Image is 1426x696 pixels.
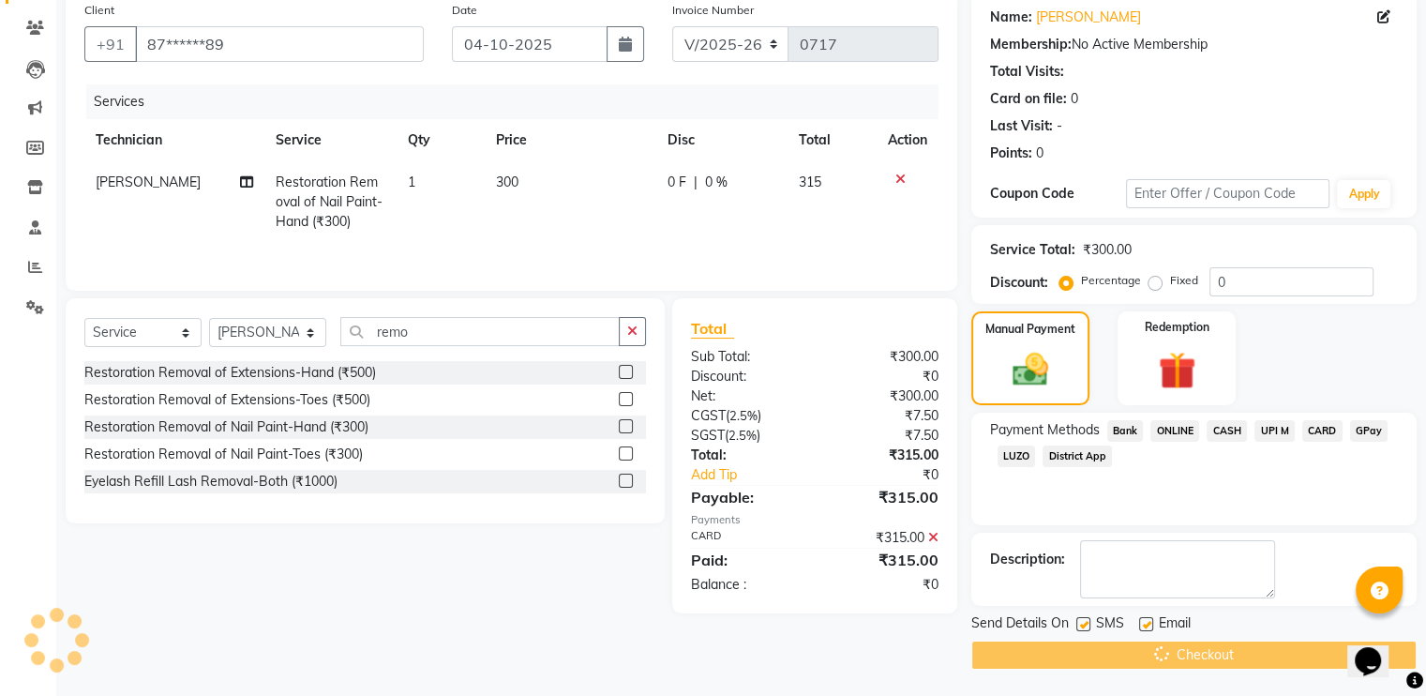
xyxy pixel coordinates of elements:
[677,486,815,508] div: Payable:
[971,613,1069,637] span: Send Details On
[677,549,815,571] div: Paid:
[1096,613,1124,637] span: SMS
[264,119,397,161] th: Service
[656,119,788,161] th: Disc
[815,528,953,548] div: ₹315.00
[1302,420,1343,442] span: CARD
[799,174,821,190] span: 315
[1057,116,1062,136] div: -
[84,417,368,437] div: Restoration Removal of Nail Paint-Hand (₹300)
[84,390,370,410] div: Restoration Removal of Extensions-Toes (₹500)
[677,446,815,465] div: Total:
[990,116,1053,136] div: Last Visit:
[1207,420,1247,442] span: CASH
[340,317,620,346] input: Search or Scan
[1081,272,1141,289] label: Percentage
[96,174,201,190] span: [PERSON_NAME]
[815,347,953,367] div: ₹300.00
[1347,621,1407,677] iframe: chat widget
[877,119,938,161] th: Action
[985,321,1075,338] label: Manual Payment
[677,347,815,367] div: Sub Total:
[452,2,477,19] label: Date
[1145,319,1209,336] label: Redemption
[815,446,953,465] div: ₹315.00
[672,2,754,19] label: Invoice Number
[694,173,698,192] span: |
[691,407,726,424] span: CGST
[990,273,1048,293] div: Discount:
[990,62,1064,82] div: Total Visits:
[1071,89,1078,109] div: 0
[815,367,953,386] div: ₹0
[135,26,424,62] input: Search by Name/Mobile/Email/Code
[276,174,383,230] span: Restoration Removal of Nail Paint-Hand (₹300)
[815,386,953,406] div: ₹300.00
[1170,272,1198,289] label: Fixed
[990,420,1100,440] span: Payment Methods
[84,472,338,492] div: Eyelash Refill Lash Removal-Both (₹1000)
[408,174,415,190] span: 1
[397,119,485,161] th: Qty
[677,575,815,595] div: Balance :
[990,240,1075,260] div: Service Total:
[677,426,815,446] div: ( )
[691,319,734,339] span: Total
[837,465,952,485] div: ₹0
[1126,179,1330,208] input: Enter Offer / Coupon Code
[728,428,757,443] span: 2.5%
[1254,420,1295,442] span: UPI M
[84,363,376,383] div: Restoration Removal of Extensions-Hand (₹500)
[1150,420,1199,442] span: ONLINE
[84,26,137,62] button: +91
[990,89,1067,109] div: Card on file:
[729,408,758,423] span: 2.5%
[691,512,938,528] div: Payments
[485,119,656,161] th: Price
[815,486,953,508] div: ₹315.00
[1001,349,1059,390] img: _cash.svg
[1337,180,1390,208] button: Apply
[990,35,1072,54] div: Membership:
[788,119,877,161] th: Total
[84,445,363,464] div: Restoration Removal of Nail Paint-Toes (₹300)
[1107,420,1144,442] span: Bank
[496,174,518,190] span: 300
[677,465,837,485] a: Add Tip
[1043,446,1112,467] span: District App
[990,35,1398,54] div: No Active Membership
[1036,144,1043,163] div: 0
[815,406,953,426] div: ₹7.50
[1147,347,1208,394] img: _gift.svg
[677,406,815,426] div: ( )
[84,119,264,161] th: Technician
[1083,240,1132,260] div: ₹300.00
[677,367,815,386] div: Discount:
[677,528,815,548] div: CARD
[1350,420,1388,442] span: GPay
[86,84,953,119] div: Services
[990,8,1032,27] div: Name:
[705,173,728,192] span: 0 %
[990,550,1065,569] div: Description:
[677,386,815,406] div: Net:
[691,427,725,444] span: SGST
[815,575,953,595] div: ₹0
[815,426,953,446] div: ₹7.50
[668,173,686,192] span: 0 F
[1036,8,1141,27] a: [PERSON_NAME]
[998,446,1036,467] span: LUZO
[84,2,114,19] label: Client
[990,144,1032,163] div: Points:
[815,549,953,571] div: ₹315.00
[990,184,1126,204] div: Coupon Code
[1159,613,1191,637] span: Email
